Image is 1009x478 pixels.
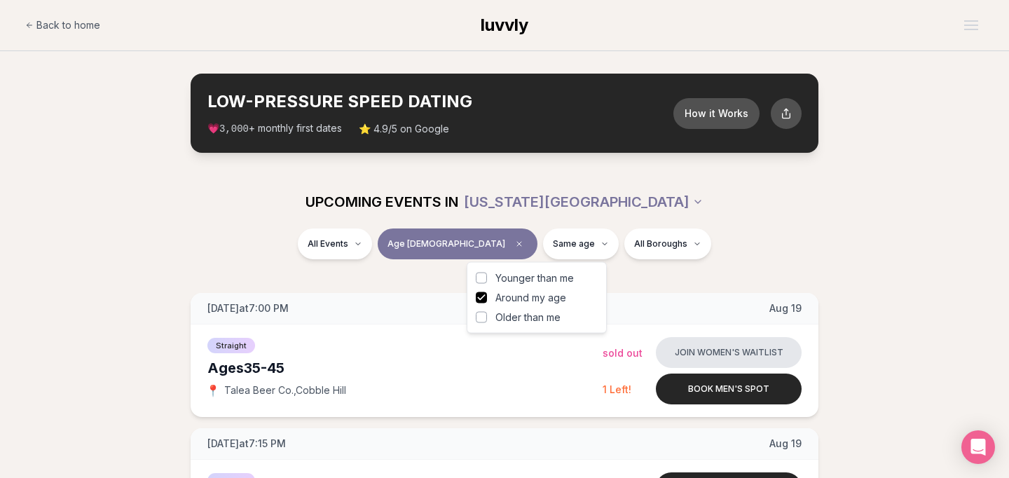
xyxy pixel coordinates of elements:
[36,18,100,32] span: Back to home
[769,437,802,451] span: Aug 19
[378,228,537,259] button: Age [DEMOGRAPHIC_DATA]Clear age
[207,338,255,353] span: Straight
[476,292,487,303] button: Around my age
[624,228,711,259] button: All Boroughs
[959,15,984,36] button: Open menu
[207,301,289,315] span: [DATE] at 7:00 PM
[511,235,528,252] span: Clear age
[634,238,687,250] span: All Boroughs
[495,291,566,305] span: Around my age
[306,192,458,212] span: UPCOMING EVENTS IN
[207,90,673,113] h2: LOW-PRESSURE SPEED DATING
[207,385,219,396] span: 📍
[961,430,995,464] div: Open Intercom Messenger
[207,437,286,451] span: [DATE] at 7:15 PM
[476,312,487,323] button: Older than me
[603,383,631,395] span: 1 Left!
[308,238,348,250] span: All Events
[656,337,802,368] button: Join women's waitlist
[769,301,802,315] span: Aug 19
[673,98,760,129] button: How it Works
[219,123,249,135] span: 3,000
[464,186,703,217] button: [US_STATE][GEOGRAPHIC_DATA]
[207,121,342,136] span: 💗 + monthly first dates
[553,238,595,250] span: Same age
[495,271,574,285] span: Younger than me
[25,11,100,39] a: Back to home
[298,228,372,259] button: All Events
[476,273,487,284] button: Younger than me
[495,310,561,325] span: Older than me
[543,228,619,259] button: Same age
[656,374,802,404] button: Book men's spot
[387,238,505,250] span: Age [DEMOGRAPHIC_DATA]
[224,383,346,397] span: Talea Beer Co. , Cobble Hill
[359,122,449,136] span: ⭐ 4.9/5 on Google
[207,358,603,378] div: Ages 35-45
[481,14,528,36] a: luvvly
[603,347,643,359] span: Sold Out
[481,15,528,35] span: luvvly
